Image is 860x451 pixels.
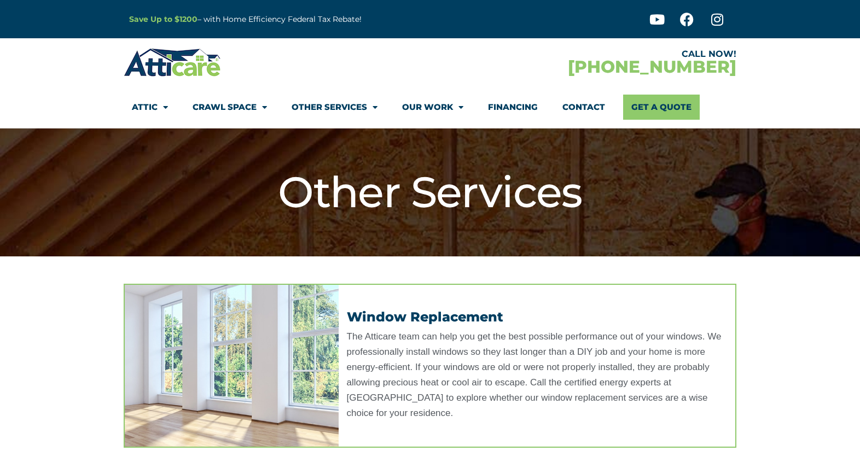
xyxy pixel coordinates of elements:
[129,14,197,24] a: Save Up to $1200
[129,167,731,218] h1: Other Services
[132,95,728,120] nav: Menu
[402,95,463,120] a: Our Work
[623,95,700,120] a: Get A Quote
[193,95,267,120] a: Crawl Space
[347,331,722,418] span: The Atticare team can help you get the best possible performance out of your windows. We professi...
[132,95,168,120] a: Attic
[488,95,538,120] a: Financing
[129,13,484,26] p: – with Home Efficiency Federal Tax Rebate!
[347,309,503,325] a: Window Replacement
[562,95,605,120] a: Contact
[292,95,377,120] a: Other Services
[430,50,736,58] div: CALL NOW!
